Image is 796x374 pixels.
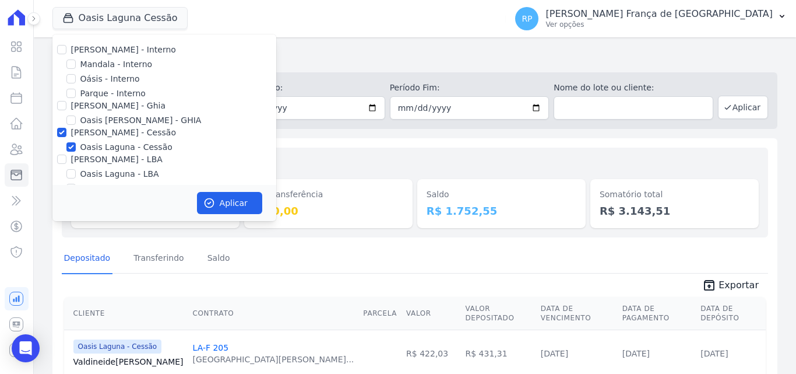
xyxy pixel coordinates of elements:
[80,88,146,100] label: Parque - Interno
[700,349,728,358] a: [DATE]
[622,349,650,358] a: [DATE]
[64,297,188,330] th: Cliente
[80,183,167,195] label: Oasis Laguna - LBA 2
[80,168,159,180] label: Oasis Laguna - LBA
[80,58,152,71] label: Mandala - Interno
[71,155,163,164] label: [PERSON_NAME] - LBA
[427,188,576,201] dt: Saldo
[536,297,618,330] th: Data de Vencimento
[52,7,188,29] button: Oasis Laguna Cessão
[401,297,460,330] th: Valor
[253,188,403,201] dt: Em transferência
[73,356,184,368] a: Valdineide[PERSON_NAME]
[188,297,359,330] th: Contrato
[71,128,176,137] label: [PERSON_NAME] - Cessão
[554,82,713,94] label: Nome do lote ou cliente:
[600,188,749,201] dt: Somatório total
[522,15,532,23] span: RP
[506,2,796,35] button: RP [PERSON_NAME] França de [GEOGRAPHIC_DATA] Ver opções
[600,203,749,219] dd: R$ 3.143,51
[80,73,140,85] label: Oásis - Interno
[545,8,773,20] p: [PERSON_NAME] França de [GEOGRAPHIC_DATA]
[62,244,113,274] a: Depositado
[205,244,233,274] a: Saldo
[12,334,40,362] div: Open Intercom Messenger
[696,297,766,330] th: Data de Depósito
[193,343,229,352] a: LA-F 205
[73,340,162,354] span: Oasis Laguna - Cessão
[618,297,696,330] th: Data de Pagamento
[52,47,777,68] h2: Minha Carteira
[253,203,403,219] dd: R$ 0,00
[80,141,172,153] label: Oasis Laguna - Cessão
[71,45,176,54] label: [PERSON_NAME] - Interno
[131,244,186,274] a: Transferindo
[358,297,401,330] th: Parcela
[545,20,773,29] p: Ver opções
[80,114,202,127] label: Oasis [PERSON_NAME] - GHIA
[718,96,768,119] button: Aplicar
[390,82,550,94] label: Período Fim:
[541,349,568,358] a: [DATE]
[427,203,576,219] dd: R$ 1.752,55
[702,278,716,292] i: unarchive
[226,82,385,94] label: Período Inicío:
[718,278,759,292] span: Exportar
[461,297,536,330] th: Valor Depositado
[197,192,262,214] button: Aplicar
[193,354,354,365] div: [GEOGRAPHIC_DATA][PERSON_NAME]...
[693,278,768,295] a: unarchive Exportar
[71,101,165,110] label: [PERSON_NAME] - Ghia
